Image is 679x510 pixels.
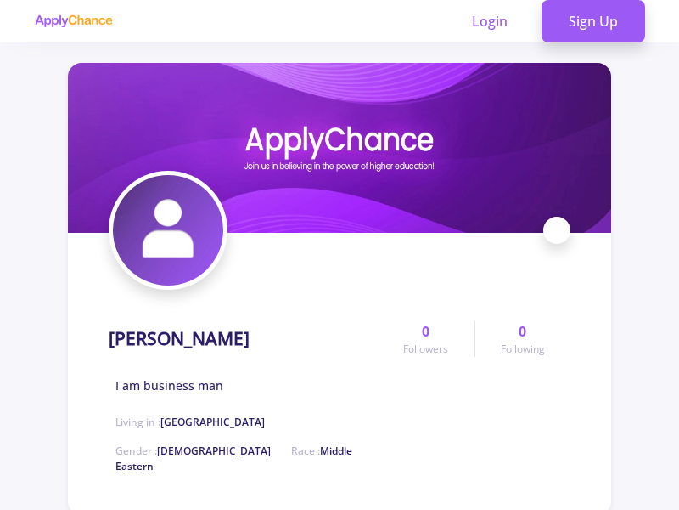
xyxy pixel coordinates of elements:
span: Middle Eastern [115,444,352,473]
h1: [PERSON_NAME] [109,328,250,349]
span: Following [501,342,545,357]
span: Gender : [115,444,271,458]
a: 0Following [474,321,570,357]
span: Followers [403,342,448,357]
span: Living in : [115,415,265,429]
span: 0 [519,321,526,342]
a: 0Followers [378,321,474,357]
span: Race : [115,444,352,473]
span: [DEMOGRAPHIC_DATA] [157,444,271,458]
img: Ezmaray Haji SOBHANavatar [113,175,223,286]
img: Ezmaray Haji SOBHANcover image [68,63,611,233]
span: [GEOGRAPHIC_DATA] [160,415,265,429]
span: I am business man [115,377,223,394]
span: 0 [422,321,429,342]
img: applychance logo text only [34,14,113,28]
